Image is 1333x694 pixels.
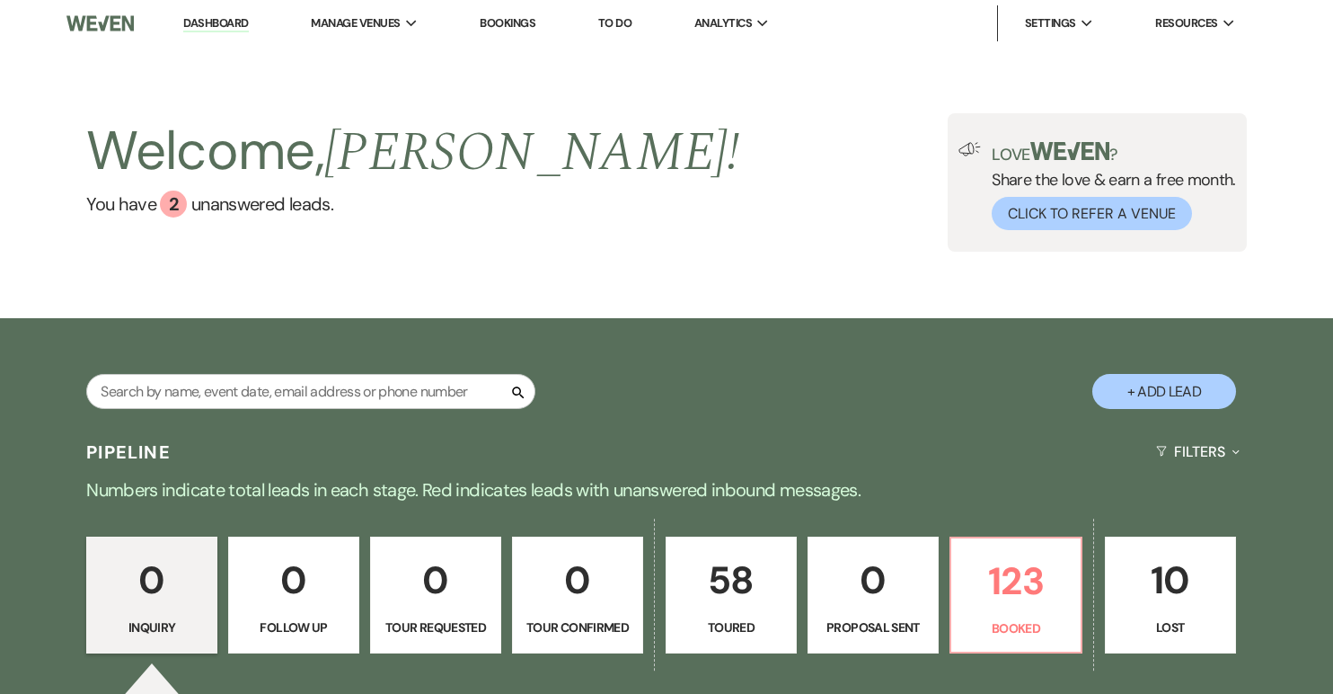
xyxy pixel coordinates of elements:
[1030,142,1110,160] img: weven-logo-green.svg
[598,15,631,31] a: To Do
[66,4,134,42] img: Weven Logo
[1092,374,1236,409] button: + Add Lead
[228,537,359,654] a: 0Follow Up
[1105,537,1236,654] a: 10Lost
[1025,14,1076,32] span: Settings
[677,618,785,637] p: Toured
[324,111,739,194] span: [PERSON_NAME] !
[183,15,248,32] a: Dashboard
[524,550,631,610] p: 0
[98,618,206,637] p: Inquiry
[1149,428,1247,476] button: Filters
[240,618,348,637] p: Follow Up
[981,142,1236,230] div: Share the love & earn a free month.
[1117,550,1224,610] p: 10
[819,550,927,610] p: 0
[311,14,400,32] span: Manage Venues
[992,142,1236,163] p: Love ?
[86,537,217,654] a: 0Inquiry
[808,537,939,654] a: 0Proposal Sent
[958,142,981,156] img: loud-speaker-illustration.svg
[86,113,739,191] h2: Welcome,
[524,618,631,637] p: Tour Confirmed
[382,550,490,610] p: 0
[480,15,535,31] a: Bookings
[1155,14,1217,32] span: Resources
[666,537,797,654] a: 58Toured
[992,197,1192,230] button: Click to Refer a Venue
[86,440,171,465] h3: Pipeline
[240,550,348,610] p: 0
[98,550,206,610] p: 0
[86,191,739,218] a: You have 2 unanswered leads.
[512,537,643,654] a: 0Tour Confirmed
[677,550,785,610] p: 58
[370,537,501,654] a: 0Tour Requested
[819,618,927,637] p: Proposal Sent
[86,374,535,409] input: Search by name, event date, email address or phone number
[962,618,1070,638] p: Booked
[949,537,1082,654] a: 123Booked
[382,618,490,637] p: Tour Requested
[20,476,1313,504] p: Numbers indicate total leads in each stage. Red indicates leads with unanswered inbound messages.
[160,191,187,218] div: 2
[962,551,1070,611] p: 123
[1117,618,1224,637] p: Lost
[694,14,752,32] span: Analytics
